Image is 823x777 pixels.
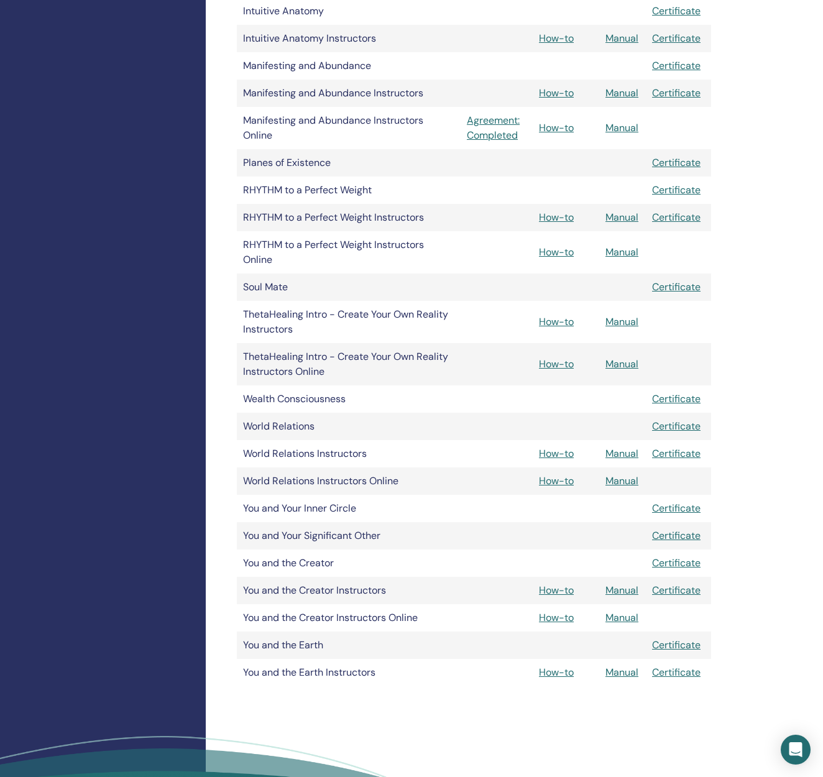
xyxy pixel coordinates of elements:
a: How-to [539,447,574,460]
a: Certificate [652,638,701,651]
td: You and the Creator Instructors Online [237,604,461,632]
a: Manual [605,211,638,224]
td: You and Your Significant Other [237,522,461,549]
a: Certificate [652,86,701,99]
a: How-to [539,315,574,328]
td: World Relations [237,413,461,440]
td: Intuitive Anatomy Instructors [237,25,461,52]
a: Manual [605,86,638,99]
a: How-to [539,357,574,370]
td: World Relations Instructors Online [237,467,461,495]
a: Certificate [652,529,701,542]
td: RHYTHM to a Perfect Weight Instructors Online [237,231,461,274]
a: Certificate [652,156,701,169]
a: Manual [605,357,638,370]
a: Certificate [652,420,701,433]
a: How-to [539,666,574,679]
a: Manual [605,32,638,45]
a: How-to [539,584,574,597]
td: Wealth Consciousness [237,385,461,413]
a: Certificate [652,584,701,597]
td: Manifesting and Abundance Instructors Online [237,107,461,149]
td: You and the Earth Instructors [237,659,461,686]
a: How-to [539,211,574,224]
a: Certificate [652,211,701,224]
a: Certificate [652,4,701,17]
td: Planes of Existence [237,149,461,177]
td: You and Your Inner Circle [237,495,461,522]
td: You and the Creator Instructors [237,577,461,604]
a: Certificate [652,183,701,196]
a: Certificate [652,556,701,569]
td: Manifesting and Abundance Instructors [237,80,461,107]
a: Agreement: Completed [467,113,526,143]
a: Certificate [652,666,701,679]
a: How-to [539,86,574,99]
a: Manual [605,474,638,487]
a: Manual [605,666,638,679]
a: How-to [539,121,574,134]
td: You and the Earth [237,632,461,659]
a: How-to [539,611,574,624]
a: Certificate [652,32,701,45]
td: RHYTHM to a Perfect Weight [237,177,461,204]
td: Manifesting and Abundance [237,52,461,80]
td: ThetaHealing Intro - Create Your Own Reality Instructors Online [237,343,461,385]
a: Certificate [652,447,701,460]
div: Open Intercom Messenger [781,735,811,765]
a: Manual [605,246,638,259]
a: Manual [605,611,638,624]
a: Certificate [652,392,701,405]
td: RHYTHM to a Perfect Weight Instructors [237,204,461,231]
a: Certificate [652,59,701,72]
td: World Relations Instructors [237,440,461,467]
a: Manual [605,584,638,597]
td: ThetaHealing Intro - Create Your Own Reality Instructors [237,301,461,343]
td: Soul Mate [237,274,461,301]
a: How-to [539,32,574,45]
a: How-to [539,474,574,487]
a: Certificate [652,280,701,293]
a: How-to [539,246,574,259]
a: Manual [605,447,638,460]
a: Manual [605,121,638,134]
td: You and the Creator [237,549,461,577]
a: Certificate [652,502,701,515]
a: Manual [605,315,638,328]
